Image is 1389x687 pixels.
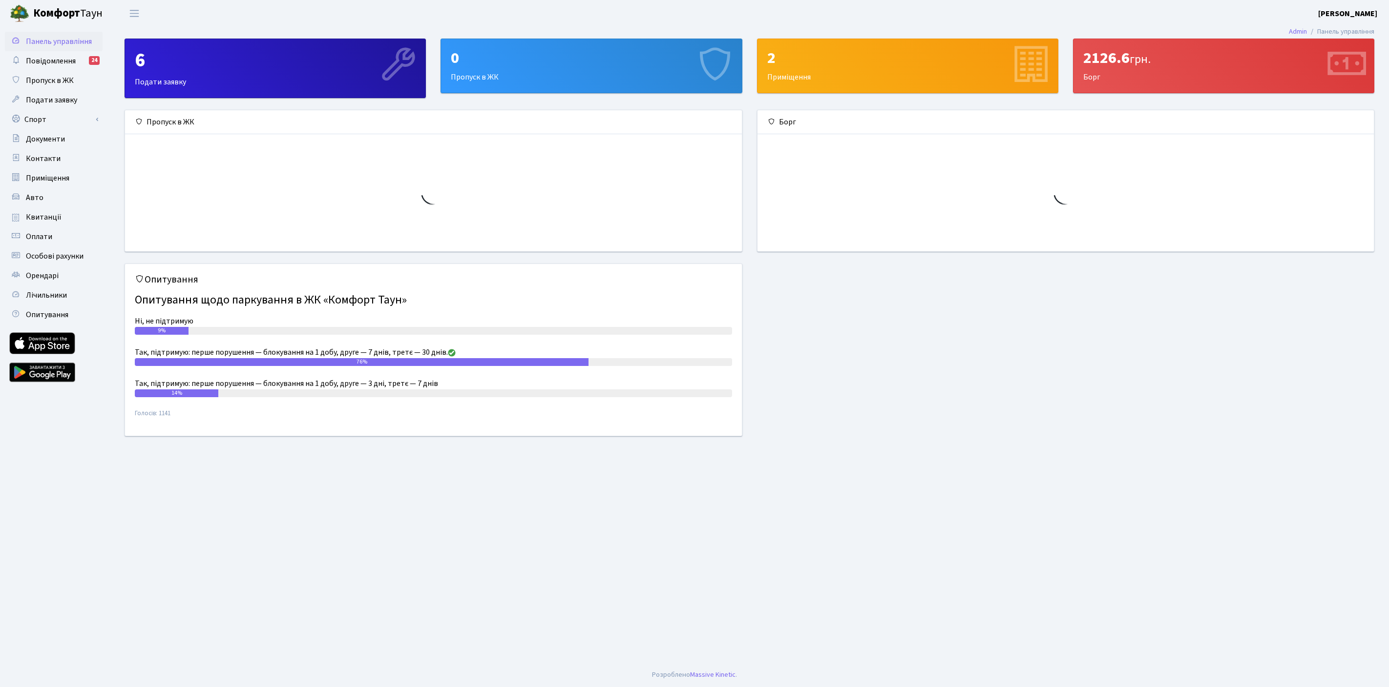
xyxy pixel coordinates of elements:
[26,212,62,222] span: Квитанції
[135,389,218,397] div: 14%
[5,207,103,227] a: Квитанції
[1274,21,1389,42] nav: breadcrumb
[135,378,732,389] div: Так, підтримую: перше порушення — блокування на 1 добу, друге — 3 дні, третє — 7 днів
[135,49,416,72] div: 6
[122,5,147,21] button: Переключити навігацію
[26,192,43,203] span: Авто
[5,246,103,266] a: Особові рахунки
[135,346,732,358] div: Так, підтримую: перше порушення — блокування на 1 добу, друге — 7 днів, третє — 30 днів.
[5,71,103,90] a: Пропуск в ЖК
[26,290,67,301] span: Лічильники
[135,327,189,335] div: 9%
[5,90,103,110] a: Подати заявку
[125,110,742,134] div: Пропуск в ЖК
[5,110,103,129] a: Спорт
[135,409,732,426] small: Голосів: 1141
[652,669,737,680] div: Розроблено .
[1073,39,1374,93] div: Борг
[757,39,1058,93] a: 2Приміщення
[1318,8,1377,19] b: [PERSON_NAME]
[26,56,76,66] span: Повідомлення
[1318,8,1377,20] a: [PERSON_NAME]
[5,266,103,285] a: Орендарі
[5,32,103,51] a: Панель управління
[5,51,103,71] a: Повідомлення24
[451,49,732,67] div: 0
[1130,51,1151,68] span: грн.
[5,227,103,246] a: Оплати
[5,305,103,324] a: Опитування
[26,251,84,262] span: Особові рахунки
[5,285,103,305] a: Лічильники
[26,173,69,183] span: Приміщення
[5,129,103,149] a: Документи
[758,110,1374,134] div: Борг
[690,669,736,680] a: Massive Kinetic
[26,309,68,320] span: Опитування
[26,231,52,242] span: Оплати
[135,274,732,285] h5: Опитування
[125,39,425,98] div: Подати заявку
[26,95,77,105] span: Подати заявку
[1307,26,1374,37] li: Панель управління
[1083,49,1364,67] div: 2126.6
[5,168,103,188] a: Приміщення
[1289,26,1307,37] a: Admin
[135,315,732,327] div: Ні, не підтримую
[26,153,61,164] span: Контакти
[758,39,1058,93] div: Приміщення
[5,188,103,207] a: Авто
[135,358,589,366] div: 76%
[767,49,1048,67] div: 2
[441,39,741,93] div: Пропуск в ЖК
[89,56,100,65] div: 24
[26,270,59,281] span: Орендарі
[125,39,426,98] a: 6Подати заявку
[135,289,732,311] h4: Опитування щодо паркування в ЖК «Комфорт Таун»
[33,5,103,22] span: Таун
[5,149,103,168] a: Контакти
[10,4,29,23] img: logo.png
[26,134,65,144] span: Документи
[26,75,74,86] span: Пропуск в ЖК
[441,39,742,93] a: 0Пропуск в ЖК
[33,5,80,21] b: Комфорт
[26,36,92,47] span: Панель управління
